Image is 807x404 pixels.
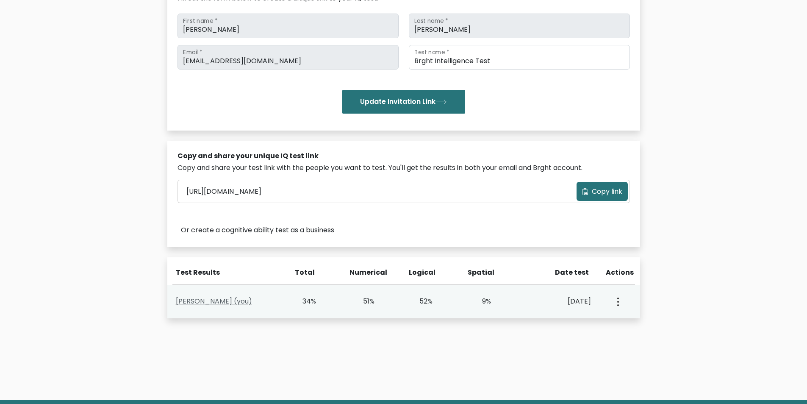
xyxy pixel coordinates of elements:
[525,296,591,306] div: [DATE]
[467,296,491,306] div: 9%
[181,225,334,235] a: Or create a cognitive ability test as a business
[291,267,315,278] div: Total
[606,267,635,278] div: Actions
[527,267,596,278] div: Date test
[409,45,630,70] input: Test name
[349,267,374,278] div: Numerical
[292,296,316,306] div: 34%
[592,187,622,197] span: Copy link
[409,267,433,278] div: Logical
[577,182,628,201] button: Copy link
[468,267,492,278] div: Spatial
[177,45,399,70] input: Email
[177,151,630,161] div: Copy and share your unique IQ test link
[176,267,280,278] div: Test Results
[342,90,465,114] button: Update Invitation Link
[177,14,399,38] input: First name
[177,163,630,173] div: Copy and share your test link with the people you want to test. You'll get the results in both yo...
[350,296,374,306] div: 51%
[409,14,630,38] input: Last name
[176,296,252,306] a: [PERSON_NAME] (you)
[409,296,433,306] div: 52%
